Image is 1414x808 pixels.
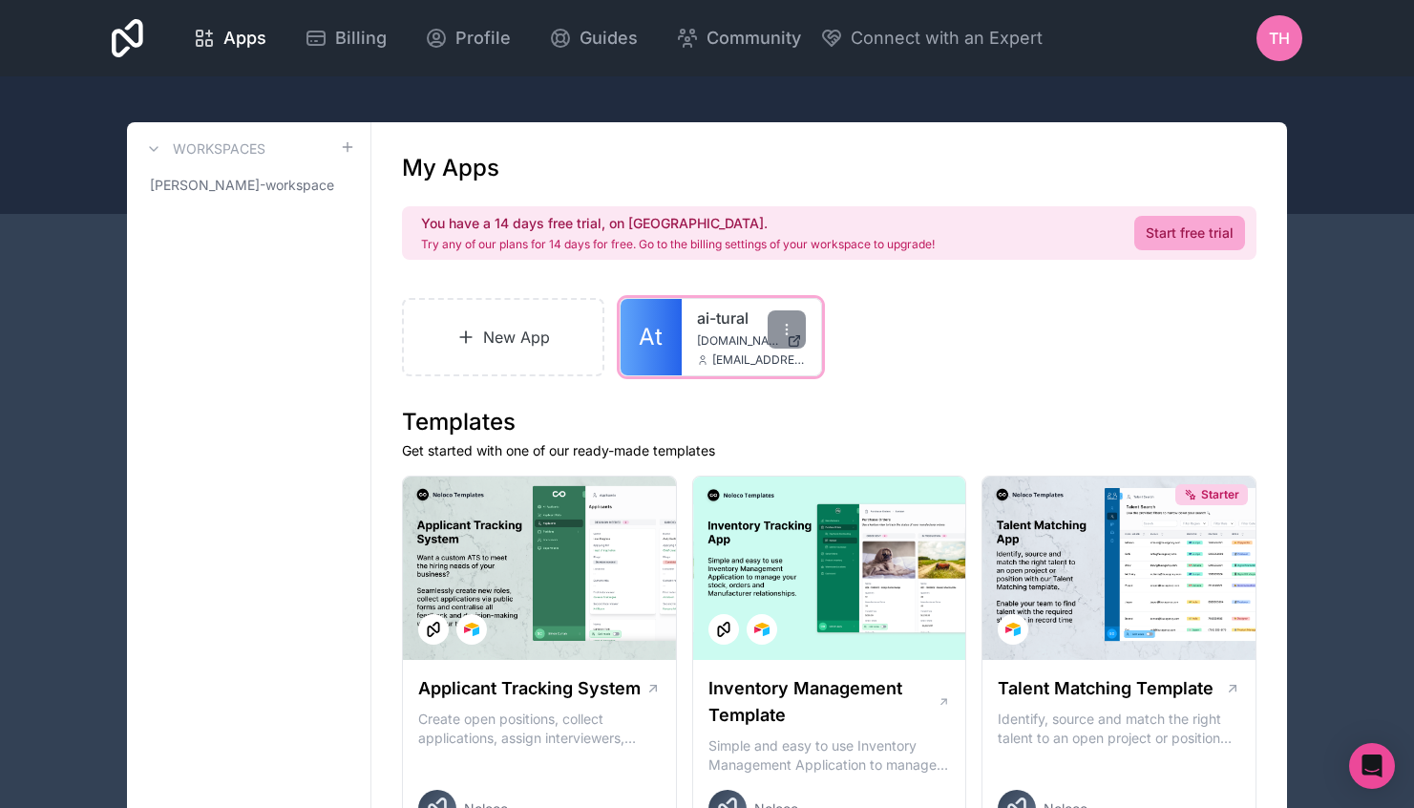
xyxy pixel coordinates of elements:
[707,25,801,52] span: Community
[402,298,604,376] a: New App
[639,322,663,352] span: At
[998,710,1240,748] p: Identify, source and match the right talent to an open project or position with our Talent Matchi...
[223,25,266,52] span: Apps
[455,25,511,52] span: Profile
[697,333,806,349] a: [DOMAIN_NAME]
[289,17,402,59] a: Billing
[418,675,641,702] h1: Applicant Tracking System
[712,352,806,368] span: [EMAIL_ADDRESS][DOMAIN_NAME]
[1269,27,1290,50] span: TH
[402,153,499,183] h1: My Apps
[820,25,1043,52] button: Connect with an Expert
[173,139,265,159] h3: Workspaces
[661,17,816,59] a: Community
[150,176,334,195] span: [PERSON_NAME]-workspace
[142,168,355,202] a: [PERSON_NAME]-workspace
[708,736,951,775] p: Simple and easy to use Inventory Management Application to manage your stock, orders and Manufact...
[580,25,638,52] span: Guides
[178,17,282,59] a: Apps
[418,710,661,748] p: Create open positions, collect applications, assign interviewers, centralise candidate feedback a...
[402,407,1256,437] h1: Templates
[697,307,806,330] a: ai-tural
[1201,487,1239,502] span: Starter
[697,333,779,349] span: [DOMAIN_NAME]
[754,622,770,637] img: Airtable Logo
[851,25,1043,52] span: Connect with an Expert
[421,214,935,233] h2: You have a 14 days free trial, on [GEOGRAPHIC_DATA].
[402,441,1256,460] p: Get started with one of our ready-made templates
[1005,622,1021,637] img: Airtable Logo
[621,299,682,375] a: At
[464,622,479,637] img: Airtable Logo
[142,138,265,160] a: Workspaces
[410,17,526,59] a: Profile
[335,25,387,52] span: Billing
[1349,743,1395,789] div: Open Intercom Messenger
[998,675,1214,702] h1: Talent Matching Template
[421,237,935,252] p: Try any of our plans for 14 days for free. Go to the billing settings of your workspace to upgrade!
[1134,216,1245,250] a: Start free trial
[534,17,653,59] a: Guides
[708,675,938,729] h1: Inventory Management Template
